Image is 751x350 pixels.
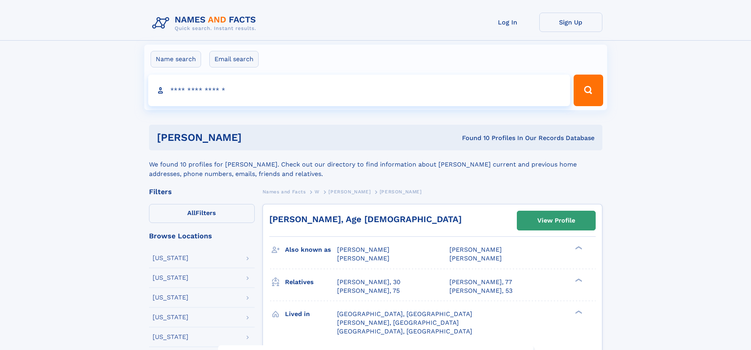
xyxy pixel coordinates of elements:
[337,255,389,262] span: [PERSON_NAME]
[449,246,502,253] span: [PERSON_NAME]
[269,214,462,224] a: [PERSON_NAME], Age [DEMOGRAPHIC_DATA]
[517,211,595,230] a: View Profile
[285,307,337,321] h3: Lived in
[149,150,602,179] div: We found 10 profiles for [PERSON_NAME]. Check out our directory to find information about [PERSON...
[328,187,371,197] a: [PERSON_NAME]
[149,13,263,34] img: Logo Names and Facts
[153,314,188,320] div: [US_STATE]
[285,275,337,289] h3: Relatives
[149,204,255,223] label: Filters
[337,286,400,295] a: [PERSON_NAME], 75
[153,275,188,281] div: [US_STATE]
[573,277,583,283] div: ❯
[153,334,188,340] div: [US_STATE]
[153,255,188,261] div: [US_STATE]
[285,243,337,256] h3: Also known as
[337,310,472,318] span: [GEOGRAPHIC_DATA], [GEOGRAPHIC_DATA]
[352,134,594,142] div: Found 10 Profiles In Our Records Database
[151,51,201,67] label: Name search
[337,328,472,335] span: [GEOGRAPHIC_DATA], [GEOGRAPHIC_DATA]
[153,294,188,301] div: [US_STATE]
[449,278,512,286] a: [PERSON_NAME], 77
[315,189,320,195] span: W
[337,278,401,286] a: [PERSON_NAME], 30
[539,13,602,32] a: Sign Up
[476,13,539,32] a: Log In
[574,75,603,106] button: Search Button
[149,232,255,240] div: Browse Locations
[209,51,259,67] label: Email search
[449,286,512,295] a: [PERSON_NAME], 53
[449,255,502,262] span: [PERSON_NAME]
[573,245,583,251] div: ❯
[187,209,196,217] span: All
[157,133,352,142] h1: [PERSON_NAME]
[573,309,583,314] div: ❯
[148,75,570,106] input: search input
[337,319,459,326] span: [PERSON_NAME], [GEOGRAPHIC_DATA]
[328,189,371,195] span: [PERSON_NAME]
[315,187,320,197] a: W
[149,188,255,195] div: Filters
[263,187,306,197] a: Names and Facts
[537,211,575,230] div: View Profile
[380,189,422,195] span: [PERSON_NAME]
[337,246,389,253] span: [PERSON_NAME]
